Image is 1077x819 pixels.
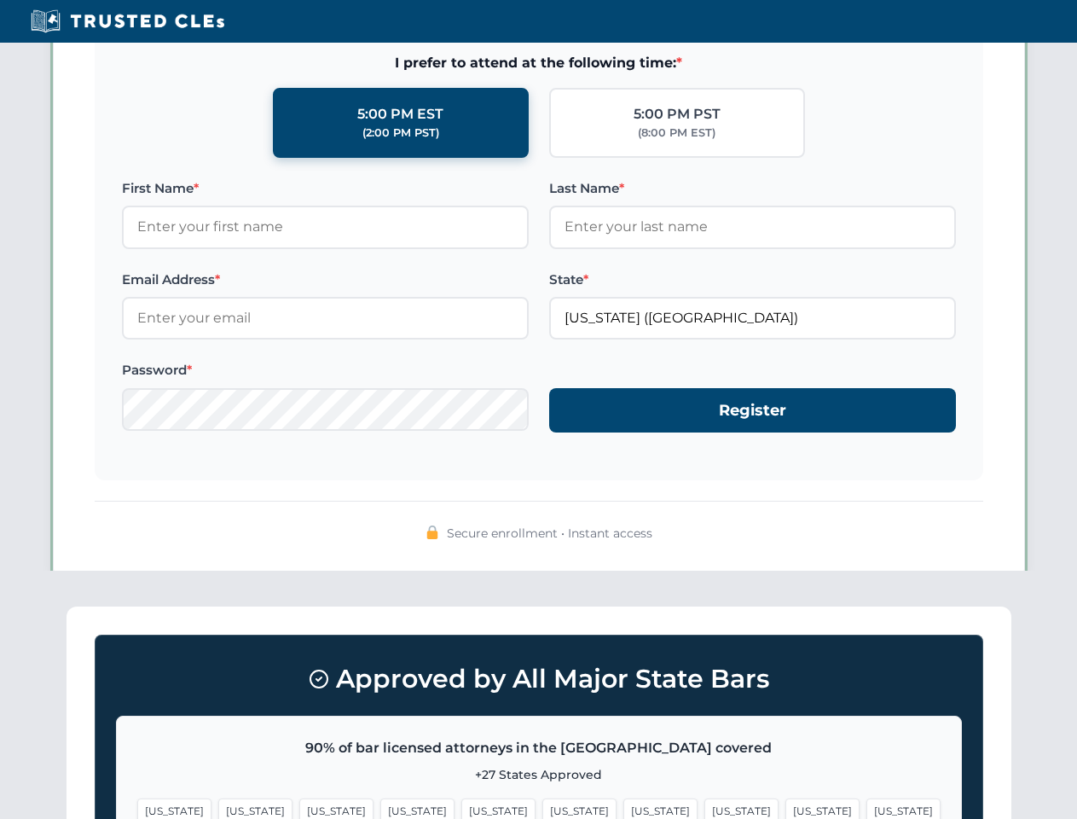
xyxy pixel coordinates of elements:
[638,125,715,142] div: (8:00 PM EST)
[122,52,956,74] span: I prefer to attend at the following time:
[26,9,229,34] img: Trusted CLEs
[122,297,529,340] input: Enter your email
[447,524,652,543] span: Secure enrollment • Instant access
[362,125,439,142] div: (2:00 PM PST)
[116,656,962,702] h3: Approved by All Major State Bars
[122,270,529,290] label: Email Address
[634,103,721,125] div: 5:00 PM PST
[122,178,529,199] label: First Name
[549,388,956,433] button: Register
[549,270,956,290] label: State
[137,737,941,759] p: 90% of bar licensed attorneys in the [GEOGRAPHIC_DATA] covered
[122,360,529,380] label: Password
[137,765,941,784] p: +27 States Approved
[549,297,956,340] input: Ohio (OH)
[549,178,956,199] label: Last Name
[549,206,956,248] input: Enter your last name
[122,206,529,248] input: Enter your first name
[426,526,439,539] img: 🔒
[357,103,443,125] div: 5:00 PM EST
